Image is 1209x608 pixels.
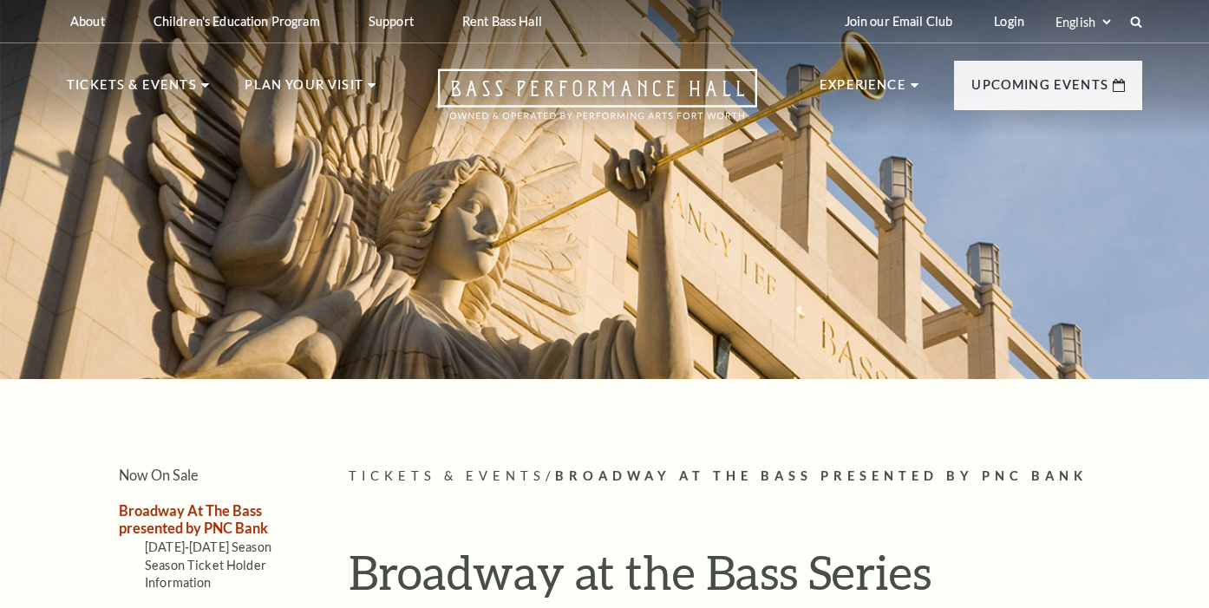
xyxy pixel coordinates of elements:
[119,502,268,535] a: Broadway At The Bass presented by PNC Bank
[820,75,906,106] p: Experience
[1052,14,1114,30] select: Select:
[67,75,197,106] p: Tickets & Events
[154,14,320,29] p: Children's Education Program
[349,466,1142,487] p: /
[971,75,1108,106] p: Upcoming Events
[349,468,546,483] span: Tickets & Events
[119,467,199,483] a: Now On Sale
[369,14,414,29] p: Support
[145,558,266,590] a: Season Ticket Holder Information
[70,14,105,29] p: About
[245,75,363,106] p: Plan Your Visit
[462,14,542,29] p: Rent Bass Hall
[145,539,271,554] a: [DATE]-[DATE] Season
[555,468,1088,483] span: Broadway At The Bass presented by PNC Bank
